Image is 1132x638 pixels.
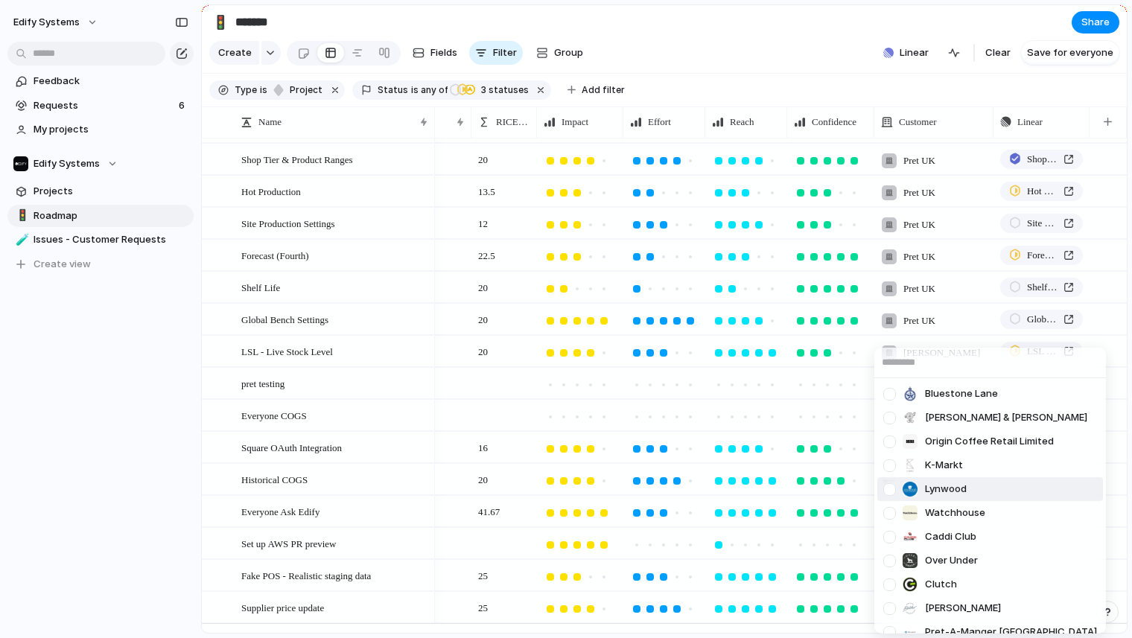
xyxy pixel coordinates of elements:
span: K-Markt [925,458,963,473]
span: [PERSON_NAME] & [PERSON_NAME] [925,410,1087,425]
span: Caddi Club [925,529,976,544]
span: Bluestone Lane [925,386,998,401]
span: Over Under [925,553,978,568]
span: Lynwood [925,482,967,497]
span: Origin Coffee Retail Limited [925,434,1054,449]
span: Watchhouse [925,505,985,520]
span: [PERSON_NAME] [925,601,1001,616]
span: Clutch [925,577,957,592]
